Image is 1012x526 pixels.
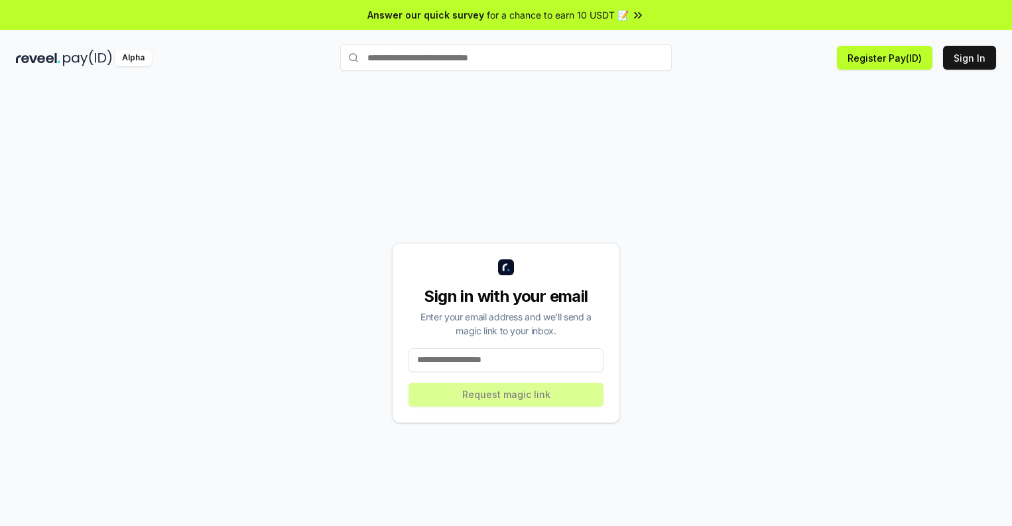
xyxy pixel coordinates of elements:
span: Answer our quick survey [367,8,484,22]
span: for a chance to earn 10 USDT 📝 [487,8,629,22]
img: reveel_dark [16,50,60,66]
img: logo_small [498,259,514,275]
button: Register Pay(ID) [837,46,932,70]
div: Enter your email address and we’ll send a magic link to your inbox. [409,310,603,338]
div: Alpha [115,50,152,66]
img: pay_id [63,50,112,66]
button: Sign In [943,46,996,70]
div: Sign in with your email [409,286,603,307]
